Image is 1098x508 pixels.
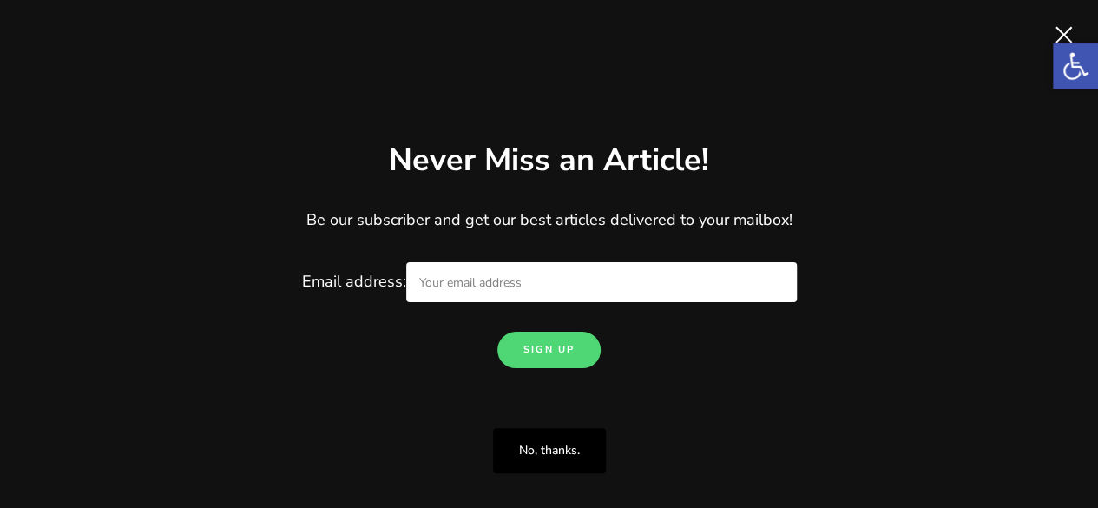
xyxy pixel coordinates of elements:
h5: Never Miss an Article! [389,140,709,182]
input: Sign up [497,332,601,368]
label: Email address: [302,271,797,292]
a: No, thanks. [493,428,606,473]
input: Email address: [406,262,797,302]
p: Be our subscriber and get our best articles delivered to your mailbox! [55,208,1044,233]
span: Close [1046,17,1081,52]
